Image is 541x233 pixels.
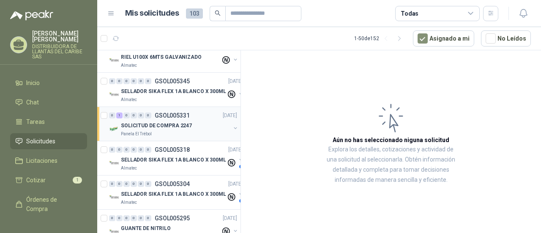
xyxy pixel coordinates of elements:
span: Cotizar [26,175,46,185]
a: Cotizar1 [10,172,87,188]
div: 0 [116,215,123,221]
p: Almatec [121,165,137,172]
div: 0 [116,78,123,84]
div: 0 [138,78,144,84]
p: SELLADOR SIKA FLEX 1A BLANCO X 300ML [121,88,226,96]
div: 0 [138,147,144,153]
p: [DATE] [228,146,243,154]
div: 0 [145,181,151,187]
span: Inicio [26,78,40,88]
div: 0 [123,112,130,118]
a: Inicio [10,75,87,91]
a: 0 0 0 0 0 0 GSOL005345[DATE] Company LogoSELLADOR SIKA FLEX 1A BLANCO X 300MLAlmatec [109,76,244,103]
p: RIEL U100X 6MTS GALVANIZADO [121,53,202,61]
a: 0 0 0 0 0 0 GSOL005304[DATE] Company LogoSELLADOR SIKA FLEX 1A BLANCO X 300MLAlmatec [109,179,244,206]
div: 0 [109,215,115,221]
p: GSOL005304 [155,181,190,187]
span: Tareas [26,117,45,126]
p: [DATE] [228,77,243,85]
img: Company Logo [109,192,119,203]
div: 1 - 50 de 152 [354,32,406,45]
p: Almatec [121,96,137,103]
p: [DATE] [223,112,237,120]
span: Licitaciones [26,156,57,165]
div: 0 [123,78,130,84]
div: 0 [145,147,151,153]
div: 0 [131,181,137,187]
button: No Leídos [481,30,531,47]
p: SOLICITUD DE COMPRA 2247 [121,122,192,130]
div: 0 [131,215,137,221]
span: Órdenes de Compra [26,195,79,214]
a: 0 0 0 0 0 0 GSOL005346[DATE] Company LogoRIEL U100X 6MTS GALVANIZADOAlmatec [109,42,239,69]
div: 0 [123,147,130,153]
span: Solicitudes [26,137,55,146]
p: Panela El Trébol [121,131,152,137]
img: Company Logo [109,158,119,168]
div: 0 [109,112,115,118]
div: 0 [123,215,130,221]
p: GSOL005318 [155,147,190,153]
div: 0 [138,215,144,221]
p: [DATE] [223,214,237,222]
a: Chat [10,94,87,110]
span: Chat [26,98,39,107]
p: [PERSON_NAME] [PERSON_NAME] [32,30,87,42]
p: GSOL005295 [155,215,190,221]
a: Solicitudes [10,133,87,149]
a: Licitaciones [10,153,87,169]
p: GSOL005345 [155,78,190,84]
div: 0 [131,112,137,118]
p: GSOL005331 [155,112,190,118]
p: Almatec [121,62,137,69]
div: 0 [145,112,151,118]
p: SELLADOR SIKA FLEX 1A BLANCO X 300ML [121,190,226,198]
p: [DATE] [228,180,243,188]
div: 0 [116,181,123,187]
h3: Aún no has seleccionado niguna solicitud [333,135,449,145]
img: Company Logo [109,124,119,134]
div: 0 [116,147,123,153]
div: 0 [145,215,151,221]
p: Explora los detalles, cotizaciones y actividad de una solicitud al seleccionarla. Obtén informaci... [325,145,456,185]
div: 0 [109,181,115,187]
a: 0 1 0 0 0 0 GSOL005331[DATE] Company LogoSOLICITUD DE COMPRA 2247Panela El Trébol [109,110,239,137]
h1: Mis solicitudes [125,7,179,19]
img: Company Logo [109,55,119,66]
div: 0 [145,78,151,84]
span: 103 [186,8,203,19]
a: Tareas [10,114,87,130]
div: Todas [401,9,418,18]
div: 0 [131,78,137,84]
button: Asignado a mi [413,30,474,47]
a: Órdenes de Compra [10,192,87,217]
p: Almatec [121,199,137,206]
div: 0 [109,147,115,153]
div: 1 [116,112,123,118]
div: 0 [138,112,144,118]
p: SELLADOR SIKA FLEX 1A BLANCO X 300ML [121,156,226,164]
div: 0 [131,147,137,153]
a: 0 0 0 0 0 0 GSOL005318[DATE] Company LogoSELLADOR SIKA FLEX 1A BLANCO X 300MLAlmatec [109,145,244,172]
img: Company Logo [109,90,119,100]
p: DISTRIBUIDORA DE LLANTAS DEL CARIBE SAS [32,44,87,59]
img: Logo peakr [10,10,53,20]
p: GUANTE DE NITRILO [121,225,171,233]
div: 0 [138,181,144,187]
div: 0 [123,181,130,187]
span: 1 [73,177,82,184]
div: 0 [109,78,115,84]
span: search [215,10,221,16]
